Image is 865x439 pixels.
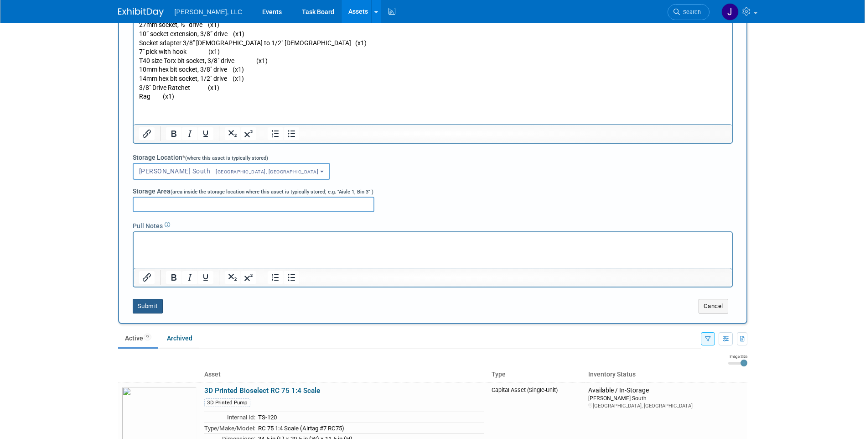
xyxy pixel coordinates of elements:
span: [PERSON_NAME] South [139,167,319,175]
span: (area inside the storage location where this asset is typically stored; e.g. "Aisle 1, Bin 3" ) [171,189,373,195]
div: [PERSON_NAME] South [588,394,743,402]
button: Bullet list [284,271,299,284]
div: Pull Notes [133,219,733,230]
button: Numbered list [268,271,283,284]
span: Search [680,9,701,16]
td: Internal Id: [204,412,255,423]
div: 3D Printed Pump [204,398,250,407]
td: Type/Make/Model: [204,423,255,434]
label: Storage Area [133,187,373,196]
button: Insert/edit link [139,271,155,284]
img: Josh Loso [721,3,739,21]
th: Asset [201,367,488,382]
a: Archived [160,329,199,347]
button: Italic [182,271,197,284]
button: Submit [133,299,163,314]
span: (where this asset is typically stored) [185,155,268,161]
span: 9 [144,334,151,340]
img: ExhibitDay [118,8,164,17]
div: [GEOGRAPHIC_DATA], [GEOGRAPHIC_DATA] [588,402,743,409]
a: Search [668,4,710,20]
div: Available / In-Storage [588,387,743,395]
a: 3D Printed Bioselect RC 75 1:4 Scale [204,387,320,395]
button: Bold [166,271,181,284]
button: [PERSON_NAME] South[GEOGRAPHIC_DATA], [GEOGRAPHIC_DATA] [133,163,330,180]
iframe: Rich Text Area [134,232,732,268]
button: Superscript [241,271,256,284]
div: Image Size [728,354,747,359]
label: Storage Location [133,153,268,162]
span: [PERSON_NAME], LLC [175,8,243,16]
a: Active9 [118,329,158,347]
td: TS-120 [255,412,485,423]
th: Type [488,367,585,382]
span: [GEOGRAPHIC_DATA], [GEOGRAPHIC_DATA] [210,169,318,175]
button: Subscript [225,271,240,284]
td: RC 75 1:4 Scale (Airtag #7 RC75) [255,423,485,434]
button: Cancel [699,299,728,314]
button: Underline [198,271,213,284]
